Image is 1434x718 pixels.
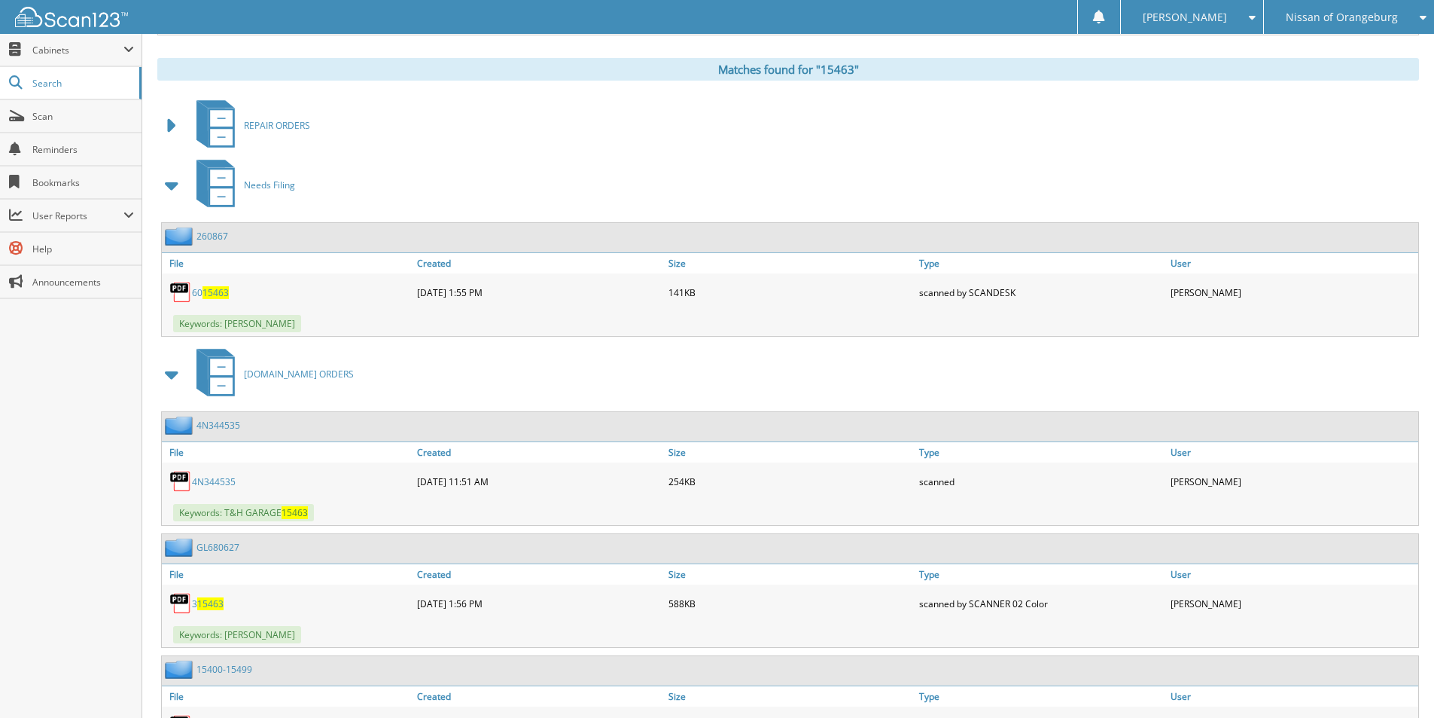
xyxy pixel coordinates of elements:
[1359,646,1434,718] iframe: Chat Widget
[915,277,1167,307] div: scanned by SCANDESK
[413,588,665,619] div: [DATE] 1:56 PM
[187,155,295,215] a: Needs Filing
[1167,588,1418,619] div: [PERSON_NAME]
[244,368,354,380] span: [DOMAIN_NAME] ORDERS
[169,470,192,493] img: PDF.png
[413,277,665,307] div: [DATE] 1:55 PM
[915,442,1167,463] a: Type
[915,564,1167,585] a: Type
[665,442,916,463] a: Size
[187,96,310,155] a: REPAIR ORDERS
[196,541,239,554] a: GL680627
[165,660,196,679] img: folder2.png
[1286,13,1398,22] span: Nissan of Orangeburg
[1167,277,1418,307] div: [PERSON_NAME]
[196,663,252,676] a: 15400-15499
[665,686,916,707] a: Size
[32,176,134,189] span: Bookmarks
[32,276,134,289] span: Announcements
[165,416,196,435] img: folder2.png
[1167,253,1418,273] a: User
[32,209,123,222] span: User Reports
[15,7,128,27] img: scan123-logo-white.svg
[32,44,123,57] span: Cabinets
[282,506,308,519] span: 15463
[169,281,192,304] img: PDF.png
[32,243,134,255] span: Help
[157,58,1419,81] div: Matches found for "15463"
[162,253,413,273] a: File
[915,686,1167,707] a: Type
[197,597,224,610] span: 15463
[915,588,1167,619] div: scanned by SCANNER 02 Color
[32,77,132,90] span: Search
[915,466,1167,496] div: scanned
[192,597,224,610] a: 315463
[162,564,413,585] a: File
[665,564,916,585] a: Size
[32,110,134,123] span: Scan
[196,419,240,432] a: 4N344535
[173,626,301,643] span: Keywords: [PERSON_NAME]
[244,119,310,132] span: REPAIR ORDERS
[173,315,301,332] span: Keywords: [PERSON_NAME]
[187,344,354,404] a: [DOMAIN_NAME] ORDERS
[192,286,229,299] a: 6015463
[165,227,196,246] img: folder2.png
[169,592,192,615] img: PDF.png
[665,588,916,619] div: 588KB
[202,286,229,299] span: 15463
[665,277,916,307] div: 141KB
[196,230,228,243] a: 260867
[665,466,916,496] div: 254KB
[413,686,665,707] a: Created
[1167,466,1418,496] div: [PERSON_NAME]
[1167,442,1418,463] a: User
[665,253,916,273] a: Size
[413,442,665,463] a: Created
[1167,686,1418,707] a: User
[32,143,134,156] span: Reminders
[192,475,236,488] a: 4N344535
[413,253,665,273] a: Created
[173,504,314,521] span: Keywords: T&H GARAGE
[162,686,413,707] a: File
[413,564,665,585] a: Created
[162,442,413,463] a: File
[165,538,196,557] img: folder2.png
[413,466,665,496] div: [DATE] 11:51 AM
[244,179,295,191] span: Needs Filing
[1143,13,1227,22] span: [PERSON_NAME]
[915,253,1167,273] a: Type
[1167,564,1418,585] a: User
